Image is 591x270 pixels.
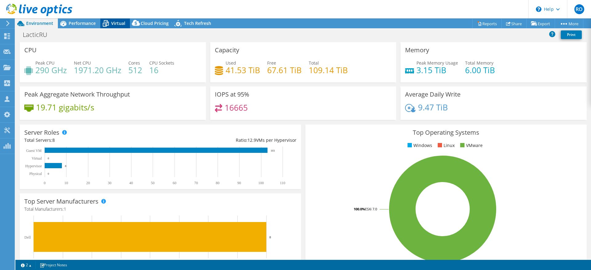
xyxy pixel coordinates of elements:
span: Used [226,60,236,66]
h3: Memory [405,47,429,54]
span: Net CPU [74,60,91,66]
text: 110 [280,181,285,185]
text: 20 [86,181,90,185]
text: Physical [29,172,42,176]
li: VMware [459,142,483,149]
li: Linux [436,142,455,149]
text: 8 [269,235,271,239]
h4: 16665 [225,104,248,111]
span: Free [267,60,276,66]
h3: Capacity [215,47,239,54]
span: Total [309,60,319,66]
h4: 67.61 TiB [267,67,302,73]
text: 0 [44,181,46,185]
text: 70 [194,181,198,185]
text: 80 [216,181,219,185]
a: Project Notes [35,261,71,269]
text: Virtual [32,156,42,161]
span: Tech Refresh [184,20,211,26]
h4: 9.47 TiB [418,104,448,111]
h3: IOPS at 95% [215,91,249,98]
span: Total Memory [465,60,493,66]
h4: 290 GHz [35,67,67,73]
span: Peak Memory Usage [416,60,458,66]
li: Windows [406,142,432,149]
text: 60 [173,181,176,185]
h4: 512 [128,67,142,73]
span: CPU Sockets [149,60,174,66]
a: More [555,19,583,28]
h4: Total Manufacturers: [24,206,296,212]
h3: Server Roles [24,129,59,136]
h3: Top Operating Systems [310,129,582,136]
text: 0 [48,172,49,175]
text: Hypervisor [25,164,42,168]
h4: 3.15 TiB [416,67,458,73]
span: Virtual [111,20,125,26]
h4: 19.71 gigabits/s [36,104,94,111]
h3: CPU [24,47,37,54]
svg: \n [536,6,541,12]
span: Cores [128,60,140,66]
text: 0 [48,157,49,160]
text: 103 [271,149,275,152]
tspan: ESXi 7.0 [365,207,377,211]
span: Peak CPU [35,60,54,66]
h4: 109.14 TiB [309,67,348,73]
a: Print [561,30,582,39]
span: Environment [26,20,53,26]
a: Export [526,19,555,28]
text: Dell [24,235,31,240]
h1: LacticRU [20,31,57,38]
h3: Top Server Manufacturers [24,198,98,205]
text: 40 [129,181,133,185]
h3: Average Daily Write [405,91,460,98]
a: Reports [472,19,502,28]
span: RO [574,4,584,14]
h3: Peak Aggregate Network Throughput [24,91,130,98]
span: Performance [69,20,96,26]
span: 1 [64,206,66,212]
span: 12.9 [247,137,256,143]
a: Share [501,19,527,28]
text: 50 [151,181,155,185]
text: 8 [65,165,66,168]
h4: 16 [149,67,174,73]
tspan: 100.0% [354,207,365,211]
div: Total Servers: [24,137,160,144]
h4: 41.53 TiB [226,67,260,73]
div: Ratio: VMs per Hypervisor [160,137,296,144]
text: 90 [237,181,241,185]
a: 2 [17,261,36,269]
span: Cloud Pricing [141,20,169,26]
h4: 6.00 TiB [465,67,495,73]
text: Guest VM [26,149,42,153]
text: 100 [258,181,264,185]
h4: 1971.20 GHz [74,67,121,73]
text: 10 [64,181,68,185]
text: 30 [108,181,111,185]
span: 8 [52,137,55,143]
